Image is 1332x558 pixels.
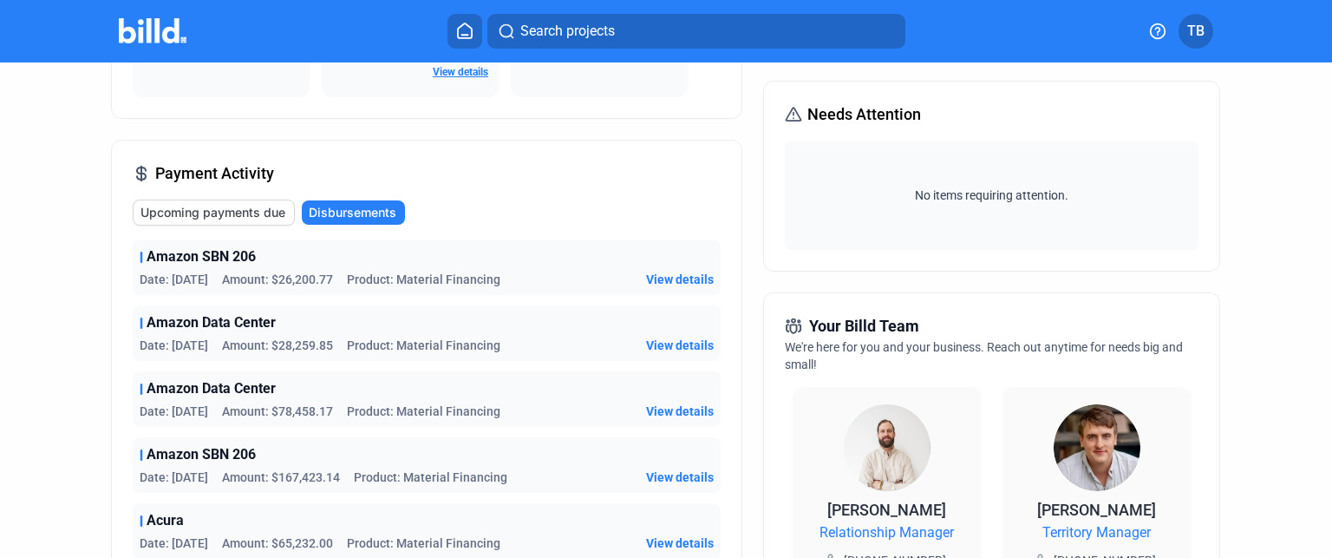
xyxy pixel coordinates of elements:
button: Search projects [487,14,905,49]
span: Product: Material Financing [347,535,500,552]
span: Needs Attention [807,102,921,127]
span: Amount: $65,232.00 [222,535,333,552]
img: Relationship Manager [844,404,930,491]
button: View details [646,271,714,288]
a: View details [433,66,488,78]
span: Date: [DATE] [140,271,208,288]
span: [PERSON_NAME] [1037,501,1156,519]
span: Amount: $78,458.17 [222,403,333,420]
span: Payment Activity [155,161,274,186]
span: Relationship Manager [819,522,954,543]
button: TB [1179,14,1213,49]
span: Amount: $28,259.85 [222,337,333,354]
span: Territory Manager [1042,522,1151,543]
img: Billd Company Logo [119,18,187,43]
span: Product: Material Financing [354,469,507,486]
span: Date: [DATE] [140,469,208,486]
span: No items requiring attention. [792,187,1191,204]
button: Disbursements [302,200,405,225]
button: View details [646,337,714,354]
span: Product: Material Financing [347,403,500,420]
span: Search projects [520,21,615,42]
span: Amazon Data Center [147,378,276,399]
span: TB [1187,21,1205,42]
span: Upcoming payments due [140,204,285,221]
span: Product: Material Financing [347,337,500,354]
button: Upcoming payments due [133,200,295,226]
button: View details [646,535,714,552]
span: We're here for you and your business. Reach out anytime for needs big and small! [785,340,1183,371]
span: Date: [DATE] [140,337,208,354]
span: Amazon Data Center [147,312,276,333]
span: Date: [DATE] [140,535,208,552]
span: Product: Material Financing [347,271,500,288]
button: View details [646,469,714,486]
span: Amount: $167,423.14 [222,469,340,486]
span: Your Billd Team [809,314,919,338]
span: Amazon SBN 206 [147,246,256,267]
span: Amount: $26,200.77 [222,271,333,288]
span: Acura [147,510,184,531]
button: View details [646,403,714,420]
span: Date: [DATE] [140,403,208,420]
span: [PERSON_NAME] [827,501,946,519]
span: Disbursements [309,204,396,221]
span: Amazon SBN 206 [147,444,256,465]
img: Territory Manager [1054,404,1140,491]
